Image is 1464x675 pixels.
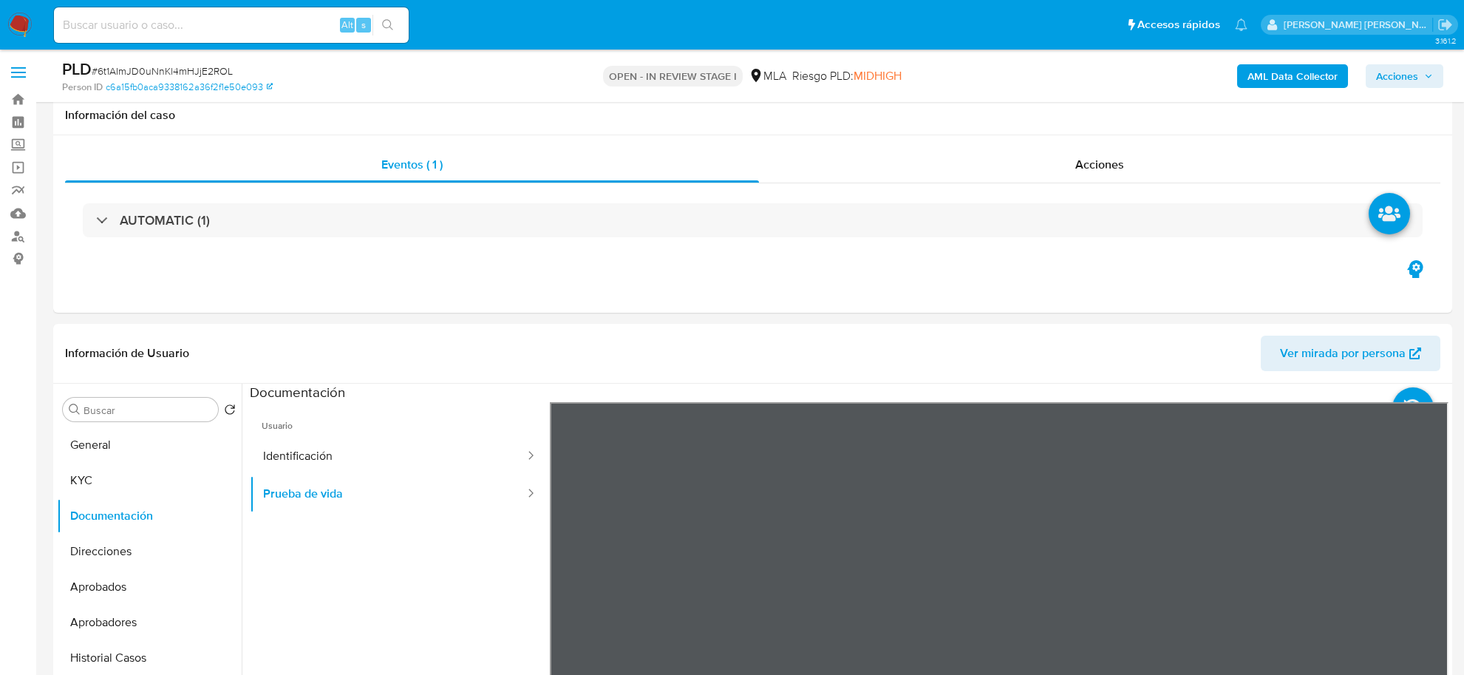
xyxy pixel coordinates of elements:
[603,66,743,87] p: OPEN - IN REVIEW STAGE I
[83,203,1423,237] div: AUTOMATIC (1)
[57,427,242,463] button: General
[92,64,233,78] span: # 6t1AImJD0uNnKl4mHJjE2ROL
[1137,17,1220,33] span: Accesos rápidos
[1366,64,1443,88] button: Acciones
[1235,18,1247,31] a: Notificaciones
[62,81,103,94] b: Person ID
[57,534,242,569] button: Direcciones
[62,57,92,81] b: PLD
[65,346,189,361] h1: Información de Usuario
[120,212,210,228] h3: AUTOMATIC (1)
[1261,336,1440,371] button: Ver mirada por persona
[1247,64,1338,88] b: AML Data Collector
[106,81,273,94] a: c6a15fb0aca9338162a36f2f1e50e093
[57,605,242,640] button: Aprobadores
[381,156,443,173] span: Eventos ( 1 )
[224,404,236,420] button: Volver al orden por defecto
[84,404,212,417] input: Buscar
[1284,18,1433,32] p: mayra.pernia@mercadolibre.com
[1075,156,1124,173] span: Acciones
[792,68,902,84] span: Riesgo PLD:
[57,463,242,498] button: KYC
[1280,336,1406,371] span: Ver mirada por persona
[854,67,902,84] span: MIDHIGH
[57,498,242,534] button: Documentación
[341,18,353,32] span: Alt
[749,68,786,84] div: MLA
[69,404,81,415] button: Buscar
[1237,64,1348,88] button: AML Data Collector
[54,16,409,35] input: Buscar usuario o caso...
[1437,17,1453,33] a: Salir
[361,18,366,32] span: s
[372,15,403,35] button: search-icon
[65,108,1440,123] h1: Información del caso
[1376,64,1418,88] span: Acciones
[57,569,242,605] button: Aprobados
